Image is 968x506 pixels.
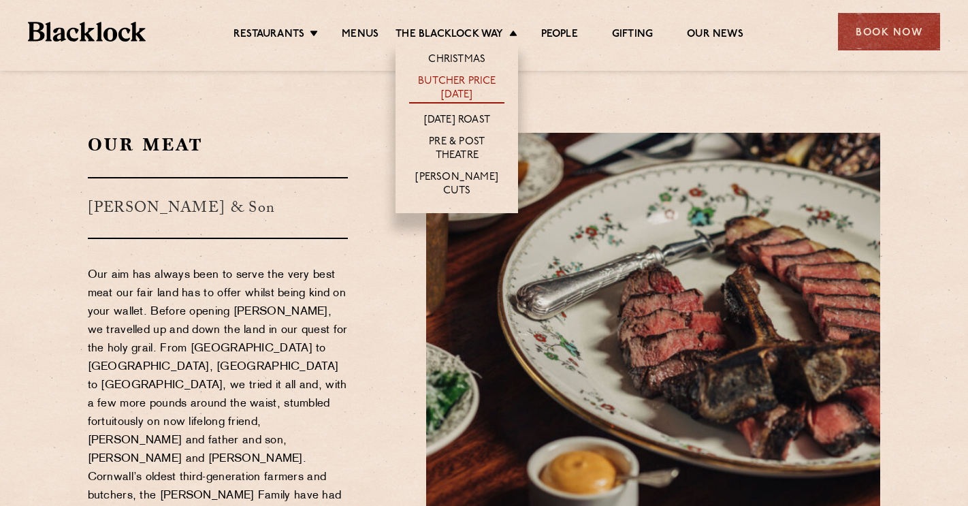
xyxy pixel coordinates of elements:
a: Restaurants [233,28,304,43]
a: Gifting [612,28,653,43]
a: [DATE] Roast [424,114,490,129]
a: Our News [687,28,743,43]
h3: [PERSON_NAME] & Son [88,177,349,239]
h2: Our Meat [88,133,349,157]
div: Book Now [838,13,940,50]
a: Christmas [428,53,485,68]
a: Menus [342,28,378,43]
a: Pre & Post Theatre [409,136,504,164]
img: BL_Textured_Logo-footer-cropped.svg [28,22,146,42]
a: People [541,28,578,43]
a: The Blacklock Way [396,28,503,43]
a: Butcher Price [DATE] [409,75,504,104]
a: [PERSON_NAME] Cuts [409,171,504,200]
